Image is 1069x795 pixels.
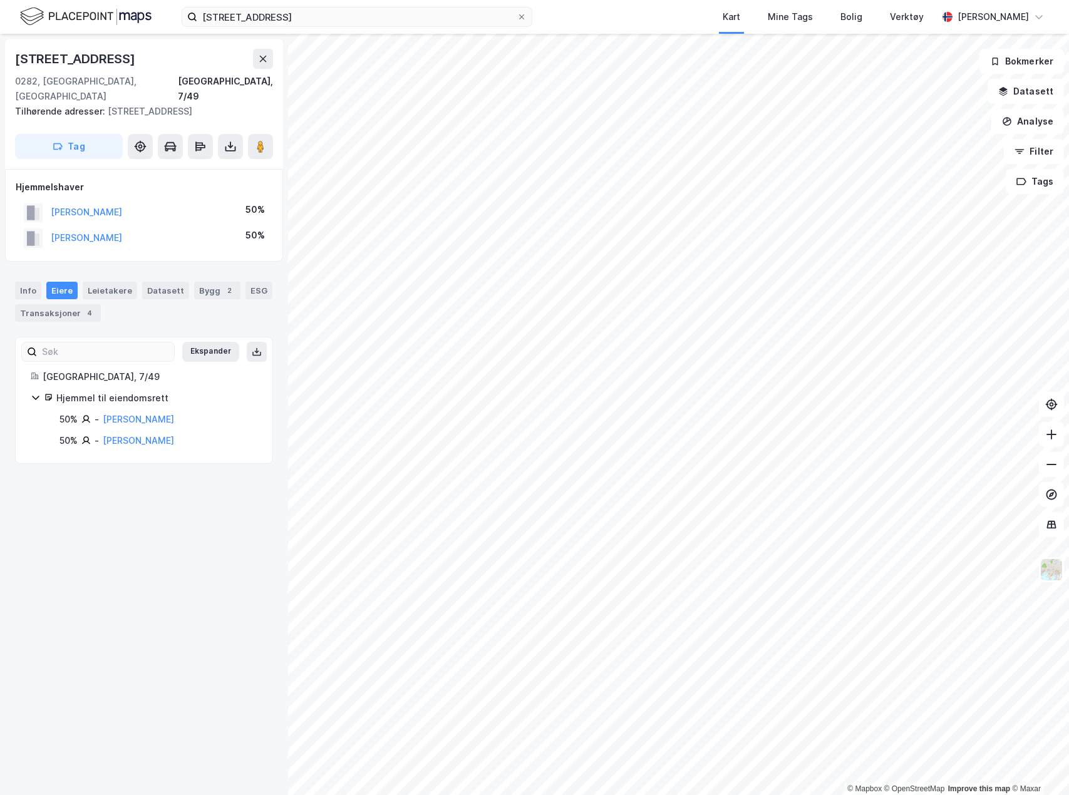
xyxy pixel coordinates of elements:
div: [STREET_ADDRESS] [15,104,263,119]
input: Søk på adresse, matrikkel, gårdeiere, leietakere eller personer [197,8,517,26]
div: 4 [83,307,96,319]
div: Leietakere [83,282,137,299]
div: - [95,412,99,427]
div: Kart [723,9,740,24]
input: Søk [37,342,174,361]
img: logo.f888ab2527a4732fd821a326f86c7f29.svg [20,6,152,28]
button: Tag [15,134,123,159]
a: OpenStreetMap [884,784,945,793]
div: Verktøy [890,9,924,24]
button: Bokmerker [979,49,1064,74]
div: 50% [245,202,265,217]
a: Improve this map [948,784,1010,793]
div: 2 [223,284,235,297]
div: [PERSON_NAME] [958,9,1029,24]
span: Tilhørende adresser: [15,106,108,116]
button: Filter [1004,139,1064,164]
div: 50% [245,228,265,243]
div: [GEOGRAPHIC_DATA], 7/49 [178,74,273,104]
button: Datasett [988,79,1064,104]
a: [PERSON_NAME] [103,414,174,424]
div: Hjemmel til eiendomsrett [56,391,257,406]
div: Transaksjoner [15,304,101,322]
div: Mine Tags [768,9,813,24]
div: [STREET_ADDRESS] [15,49,138,69]
div: Eiere [46,282,78,299]
div: Bygg [194,282,240,299]
div: [GEOGRAPHIC_DATA], 7/49 [43,369,257,384]
img: Z [1040,558,1063,582]
iframe: Chat Widget [1006,735,1069,795]
a: Mapbox [847,784,882,793]
div: 0282, [GEOGRAPHIC_DATA], [GEOGRAPHIC_DATA] [15,74,178,104]
button: Ekspander [182,342,239,362]
button: Tags [1006,169,1064,194]
div: - [95,433,99,448]
div: Info [15,282,41,299]
div: Bolig [840,9,862,24]
div: Datasett [142,282,189,299]
div: 50% [59,433,78,448]
a: [PERSON_NAME] [103,435,174,446]
div: ESG [245,282,272,299]
div: 50% [59,412,78,427]
button: Analyse [991,109,1064,134]
div: Hjemmelshaver [16,180,272,195]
